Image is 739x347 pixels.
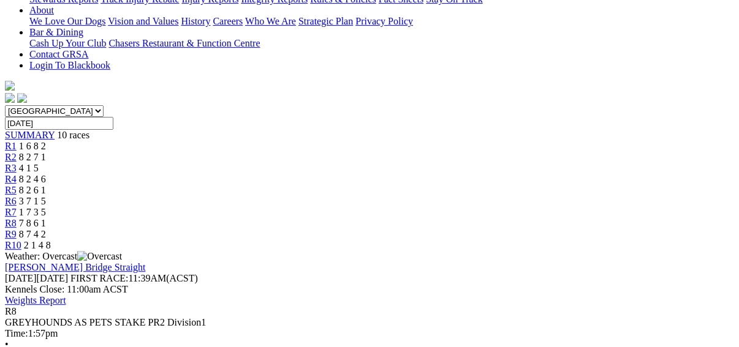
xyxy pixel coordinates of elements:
[5,328,734,339] div: 1:57pm
[181,16,210,26] a: History
[19,152,46,162] span: 8 2 7 1
[29,38,106,48] a: Cash Up Your Club
[77,251,122,262] img: Overcast
[70,273,198,283] span: 11:39AM(ACST)
[5,117,113,130] input: Select date
[19,207,46,217] span: 1 7 3 5
[5,273,37,283] span: [DATE]
[5,317,734,328] div: GREYHOUNDS AS PETS STAKE PR2 Division1
[19,174,46,184] span: 8 2 4 6
[5,240,21,250] a: R10
[70,273,128,283] span: FIRST RACE:
[5,174,17,184] a: R4
[29,38,734,49] div: Bar & Dining
[5,196,17,206] a: R6
[5,93,15,103] img: facebook.svg
[5,81,15,91] img: logo-grsa-white.png
[5,207,17,217] a: R7
[19,163,39,173] span: 4 1 5
[29,16,105,26] a: We Love Our Dogs
[29,60,110,70] a: Login To Blackbook
[245,16,296,26] a: Who We Are
[5,262,145,272] a: [PERSON_NAME] Bridge Straight
[5,328,28,338] span: Time:
[19,218,46,228] span: 7 8 6 1
[19,185,46,195] span: 8 2 6 1
[5,152,17,162] a: R2
[108,38,260,48] a: Chasers Restaurant & Function Centre
[213,16,243,26] a: Careers
[5,229,17,239] a: R9
[17,93,27,103] img: twitter.svg
[57,130,89,140] span: 10 races
[298,16,353,26] a: Strategic Plan
[5,130,55,140] a: SUMMARY
[108,16,178,26] a: Vision and Values
[29,49,88,59] a: Contact GRSA
[5,141,17,151] a: R1
[5,273,68,283] span: [DATE]
[29,16,734,27] div: About
[5,218,17,228] a: R8
[19,196,46,206] span: 3 7 1 5
[5,251,122,261] span: Weather: Overcast
[5,284,734,295] div: Kennels Close: 11:00am ACST
[355,16,413,26] a: Privacy Policy
[5,163,17,173] a: R3
[5,306,17,316] span: R8
[29,5,54,15] a: About
[24,240,51,250] span: 2 1 4 8
[5,185,17,195] a: R5
[19,229,46,239] span: 8 7 4 2
[5,295,66,305] a: Weights Report
[29,27,83,37] a: Bar & Dining
[19,141,46,151] span: 1 6 8 2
